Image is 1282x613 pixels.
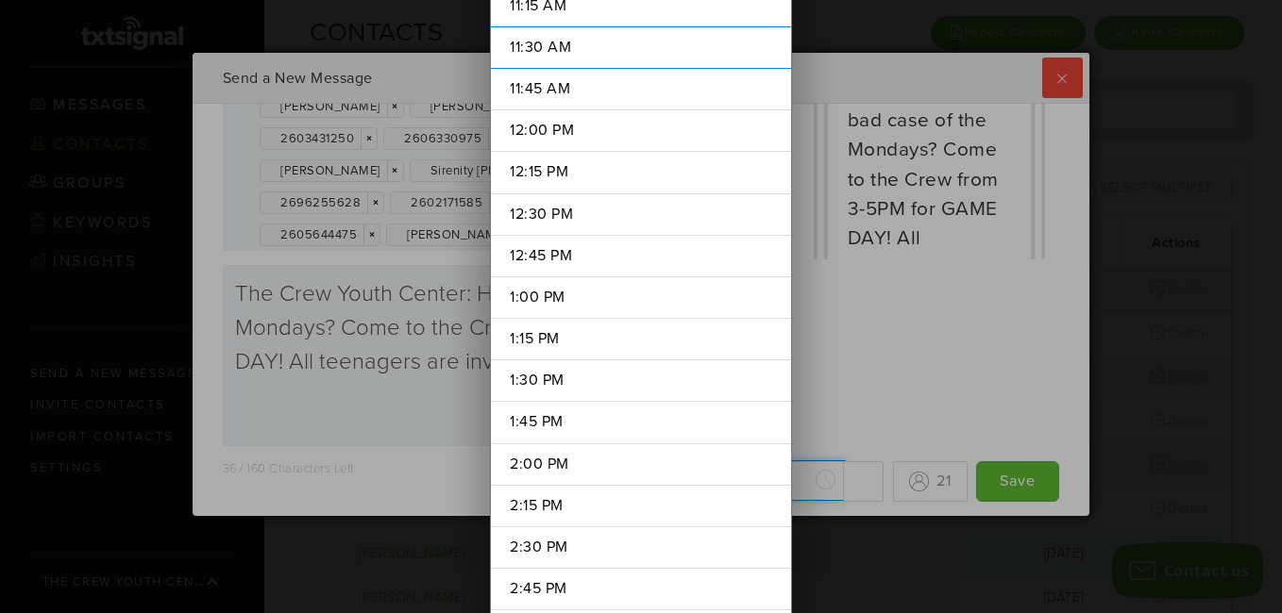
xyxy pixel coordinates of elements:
li: 12:30 PM [491,193,791,236]
li: 1:30 PM [491,359,791,402]
li: 11:30 AM [491,26,791,69]
li: 1:45 PM [491,401,791,443]
li: 11:45 AM [491,68,791,110]
li: 2:15 PM [491,485,791,527]
li: 12:15 PM [491,151,791,193]
li: 12:00 PM [491,109,791,152]
li: 2:30 PM [491,526,791,569]
li: 2:00 PM [491,443,791,486]
li: 1:15 PM [491,318,791,360]
li: 1:00 PM [491,276,791,319]
li: 2:45 PM [491,568,791,610]
li: 12:45 PM [491,235,791,277]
